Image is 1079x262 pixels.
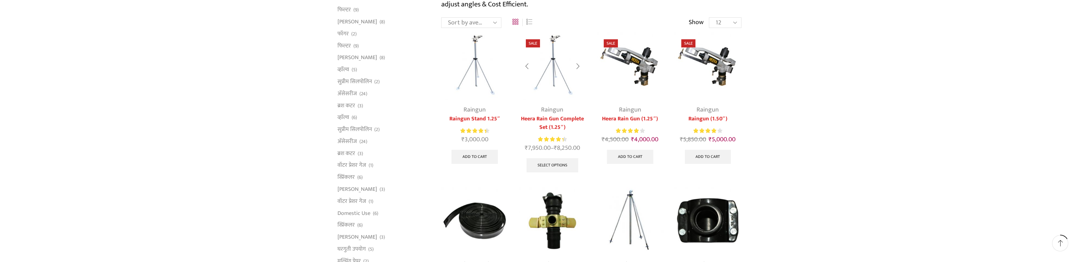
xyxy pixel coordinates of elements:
span: (24) [360,138,368,145]
img: Service Saddle For Rain Gun [674,187,741,254]
span: (5) [352,66,357,73]
bdi: 4,500.00 [602,134,629,145]
img: Raingun Stand 1.25" [441,32,508,99]
a: Add to cart: “Raingun (1.50")” [685,150,731,164]
a: व्हाॅल्व [338,64,350,76]
span: Rated out of 5 [616,127,639,135]
a: Raingun [619,104,641,115]
a: स्प्रिंकलर [338,171,355,183]
span: (1) [369,162,374,169]
bdi: 3,000.00 [461,134,488,145]
span: (8) [380,18,385,25]
a: Raingun [464,104,486,115]
a: फॉगर [338,28,349,40]
a: Select options for “Heera Rain Gun Complete Set (1.25")” [527,158,578,172]
a: अ‍ॅसेसरीज [338,87,357,99]
span: (5) [369,246,374,253]
a: Raingun [541,104,564,115]
span: (9) [354,42,359,50]
span: Show [689,18,704,27]
a: Heera Rain Gun (1.25″) [597,115,664,123]
div: Rated 4.38 out of 5 [538,136,567,143]
a: Raingun [697,104,719,115]
a: Add to cart: “Raingun Stand 1.25"” [452,150,498,164]
a: Add to cart: “Heera Rain Gun (1.25")” [607,150,653,164]
img: Rain Gun Stand 1.5 [597,187,664,254]
span: (2) [375,78,380,85]
img: Heera Raingun 1.50 [674,32,741,99]
a: फिल्टर [338,40,351,52]
span: (3) [380,234,385,241]
img: Heera Flex Pipe [441,187,508,254]
a: सुप्रीम सिलपोलिन [338,124,372,136]
span: (8) [380,54,385,61]
span: ₹ [461,134,465,145]
span: (2) [352,30,357,38]
span: ₹ [709,134,712,145]
a: Raingun Stand 1.25″ [441,115,508,123]
span: Rated out of 5 [538,136,563,143]
span: Rated out of 5 [460,127,486,135]
bdi: 8,250.00 [554,143,580,153]
span: (6) [358,222,363,229]
a: [PERSON_NAME] [338,52,377,64]
a: फिल्टर [338,6,351,16]
bdi: 5,850.00 [680,134,706,145]
div: Rated 4.50 out of 5 [460,127,489,135]
a: [PERSON_NAME] [338,183,377,195]
a: अ‍ॅसेसरीज [338,135,357,147]
a: ब्रश कटर [338,147,356,159]
a: Raingun (1.50″) [674,115,741,123]
span: (24) [360,90,368,97]
span: ₹ [554,143,557,153]
a: [PERSON_NAME] [338,231,377,243]
span: ₹ [602,134,605,145]
span: Sale [681,39,695,47]
span: (3) [358,102,363,109]
a: स्प्रिंकलर [338,219,355,231]
bdi: 4,000.00 [631,134,658,145]
a: [PERSON_NAME] [338,16,377,28]
span: (3) [380,186,385,193]
span: ₹ [680,134,683,145]
bdi: 7,950.00 [525,143,551,153]
span: ₹ [631,134,634,145]
a: घरगुती उपयोग [338,243,366,255]
span: (6) [373,210,379,217]
img: Heera Rain Gun Complete Set [519,32,586,99]
a: Heera Rain Gun Complete Set (1.25″) [519,115,586,132]
div: Rated 4.00 out of 5 [693,127,722,135]
span: Sale [604,39,618,47]
bdi: 5,000.00 [709,134,736,145]
select: Shop order [441,17,501,28]
img: Heera Raingun 1.50 [597,32,664,99]
img: Foot Bottom [519,187,586,254]
a: ब्रश कटर [338,99,356,112]
span: Rated out of 5 [693,127,716,135]
a: व्हाॅल्व [338,112,350,124]
a: वॉटर प्रेशर गेज [338,159,367,171]
span: (2) [375,126,380,133]
span: (6) [352,114,357,121]
span: (1) [369,198,374,205]
span: (6) [358,174,363,181]
a: वॉटर प्रेशर गेज [338,195,367,207]
span: (3) [358,150,363,157]
span: – [519,143,586,153]
div: Rated 4.00 out of 5 [616,127,644,135]
span: (9) [354,6,359,13]
span: Sale [526,39,540,47]
span: ₹ [525,143,528,153]
a: सुप्रीम सिलपोलिन [338,75,372,87]
a: Domestic Use [338,207,371,219]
